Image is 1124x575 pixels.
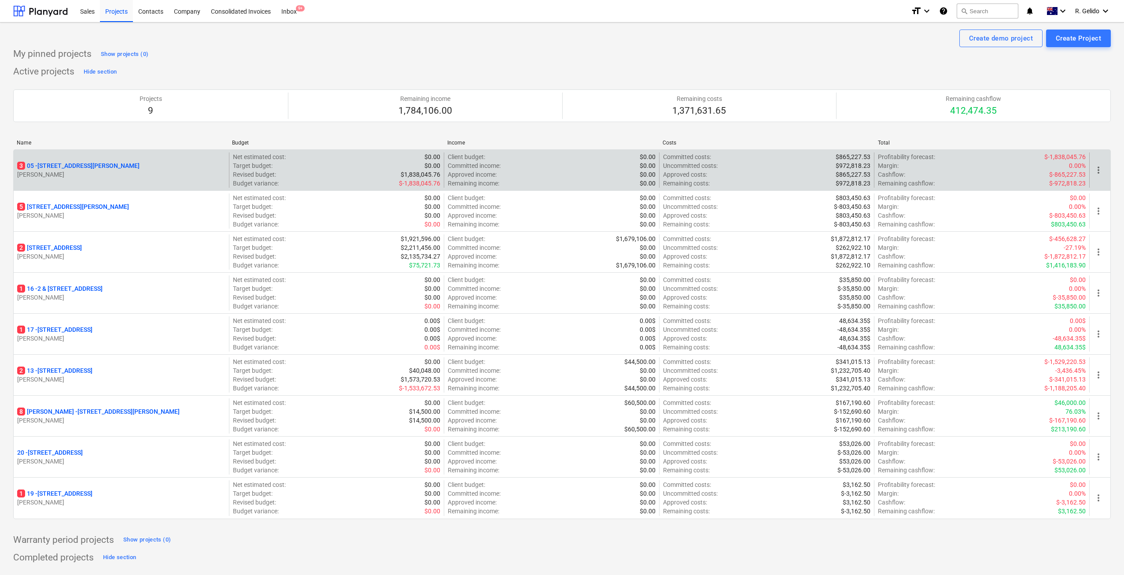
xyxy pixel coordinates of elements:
p: Uncommitted costs : [663,243,718,252]
p: 76.03% [1065,407,1086,416]
p: Revised budget : [233,334,276,343]
p: 1,784,106.00 [398,105,452,117]
p: [STREET_ADDRESS] [17,243,82,252]
p: $-972,818.23 [1049,179,1086,188]
p: 0.00$ [424,325,440,334]
p: Margin : [878,243,899,252]
span: more_vert [1093,370,1104,380]
p: Budget variance : [233,220,279,229]
p: $0.00 [424,193,440,202]
p: $46,000.00 [1054,398,1086,407]
span: more_vert [1093,411,1104,421]
p: Profitability forecast : [878,152,935,161]
div: Budget [232,140,440,146]
p: $-1,838,045.76 [399,179,440,188]
p: $40,048.00 [409,366,440,375]
div: 117 -[STREET_ADDRESS][PERSON_NAME] [17,325,225,343]
div: Show projects (0) [101,49,148,59]
p: Revised budget : [233,211,276,220]
div: Name [17,140,225,146]
p: $-341,015.13 [1049,375,1086,384]
p: $75,721.73 [409,261,440,270]
p: Remaining cashflow [946,94,1001,103]
p: $-865,227.53 [1049,170,1086,179]
p: [PERSON_NAME] [17,252,225,261]
p: $0.00 [640,375,656,384]
p: $0.00 [640,170,656,179]
p: Approved costs : [663,375,707,384]
p: Net estimated cost : [233,193,286,202]
p: [PERSON_NAME] [17,211,225,220]
p: 48,634.35$ [839,316,870,325]
p: $35,850.00 [839,293,870,302]
p: Cashflow : [878,293,905,302]
span: 3 [17,162,25,170]
p: Revised budget : [233,375,276,384]
span: more_vert [1093,452,1104,462]
p: [STREET_ADDRESS][PERSON_NAME] [17,202,129,211]
p: Uncommitted costs : [663,161,718,170]
p: $0.00 [640,407,656,416]
p: -27.19% [1064,243,1086,252]
p: 0.00$ [1070,316,1086,325]
p: 0.00$ [640,334,656,343]
p: $0.00 [640,275,656,284]
p: -3,436.45% [1055,366,1086,375]
p: $-1,188,205.40 [1044,384,1086,393]
button: Hide section [101,551,138,565]
p: [PERSON_NAME] [17,416,225,425]
div: Hide section [103,553,136,563]
p: Remaining costs [672,94,726,103]
p: 0.00% [1069,284,1086,293]
p: Client budget : [448,193,485,202]
p: $-1,529,220.53 [1044,357,1086,366]
p: Client budget : [448,275,485,284]
p: Client budget : [448,398,485,407]
p: Budget variance : [233,343,279,352]
p: $1,872,812.17 [831,234,870,243]
p: $0.00 [424,275,440,284]
p: Uncommitted costs : [663,366,718,375]
p: Remaining costs : [663,384,710,393]
p: Remaining income : [448,302,499,311]
p: $803,450.63 [836,211,870,220]
p: Margin : [878,325,899,334]
p: $0.00 [424,357,440,366]
span: more_vert [1093,247,1104,257]
p: 13 - [STREET_ADDRESS] [17,366,92,375]
p: 0.00$ [424,316,440,325]
p: 0.00% [1069,325,1086,334]
p: Committed income : [448,284,501,293]
p: Uncommitted costs : [663,284,718,293]
p: Approved income : [448,375,497,384]
p: Committed costs : [663,357,711,366]
p: Client budget : [448,234,485,243]
span: 1 [17,285,25,293]
p: Cashflow : [878,375,905,384]
p: My pinned projects [13,48,92,60]
button: Hide section [81,65,119,79]
p: [PERSON_NAME] [17,170,225,179]
p: $167,190.60 [836,398,870,407]
p: Committed costs : [663,275,711,284]
p: Remaining income : [448,384,499,393]
p: Remaining costs : [663,220,710,229]
p: $-152,690.60 [834,407,870,416]
p: $1,679,106.00 [616,261,656,270]
p: 0.00% [1069,202,1086,211]
p: Remaining cashflow : [878,384,935,393]
p: $0.00 [640,302,656,311]
p: Approved costs : [663,293,707,302]
p: $2,211,456.00 [401,243,440,252]
span: search [961,7,968,15]
p: $35,850.00 [839,275,870,284]
p: $2,135,734.27 [401,252,440,261]
p: Approved costs : [663,252,707,261]
p: [PERSON_NAME] [17,375,225,384]
p: Target budget : [233,407,273,416]
p: $1,921,596.00 [401,234,440,243]
p: $-1,838,045.76 [1044,152,1086,161]
div: Create Project [1056,33,1101,44]
div: Show projects (0) [123,535,171,545]
p: $0.00 [424,284,440,293]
